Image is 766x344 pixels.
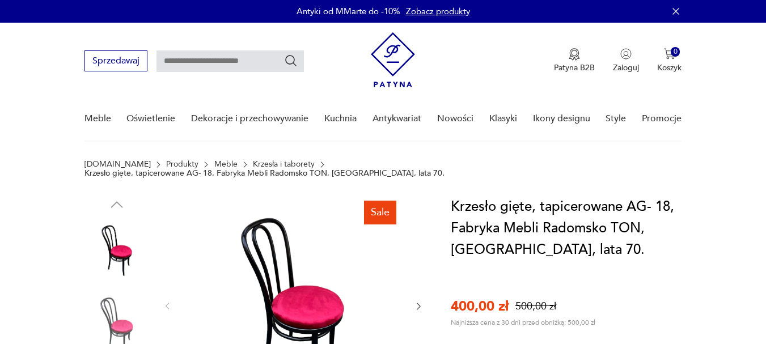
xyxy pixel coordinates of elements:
a: Style [606,97,626,141]
a: Oświetlenie [126,97,175,141]
a: Sprzedawaj [84,58,147,66]
a: Ikona medaluPatyna B2B [554,48,595,73]
p: 400,00 zł [451,297,509,316]
a: Meble [84,97,111,141]
a: Produkty [166,160,198,169]
p: Najniższa cena z 30 dni przed obniżką: 500,00 zł [451,318,595,327]
h1: Krzesło gięte, tapicerowane AG- 18, Fabryka Mebli Radomsko TON, [GEOGRAPHIC_DATA], lata 70. [451,196,690,261]
p: 500,00 zł [515,299,556,313]
a: Meble [214,160,238,169]
a: Krzesła i taborety [253,160,315,169]
a: Nowości [437,97,473,141]
p: Antyki od MMarte do -10% [297,6,400,17]
img: Patyna - sklep z meblami i dekoracjami vintage [371,32,415,87]
p: Zaloguj [613,62,639,73]
a: Zobacz produkty [406,6,470,17]
a: Ikony designu [533,97,590,141]
p: Koszyk [657,62,682,73]
p: Krzesło gięte, tapicerowane AG- 18, Fabryka Mebli Radomsko TON, [GEOGRAPHIC_DATA], lata 70. [84,169,445,178]
img: Zdjęcie produktu Krzesło gięte, tapicerowane AG- 18, Fabryka Mebli Radomsko TON, Polska, lata 70. [84,219,149,283]
a: Promocje [642,97,682,141]
button: Szukaj [284,54,298,67]
button: Sprzedawaj [84,50,147,71]
button: Patyna B2B [554,48,595,73]
a: [DOMAIN_NAME] [84,160,151,169]
a: Antykwariat [373,97,421,141]
p: Patyna B2B [554,62,595,73]
img: Ikonka użytkownika [620,48,632,60]
a: Kuchnia [324,97,357,141]
button: 0Koszyk [657,48,682,73]
div: Sale [364,201,396,224]
a: Dekoracje i przechowywanie [191,97,308,141]
img: Ikona medalu [569,48,580,61]
img: Ikona koszyka [664,48,675,60]
a: Klasyki [489,97,517,141]
div: 0 [671,47,680,57]
button: Zaloguj [613,48,639,73]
